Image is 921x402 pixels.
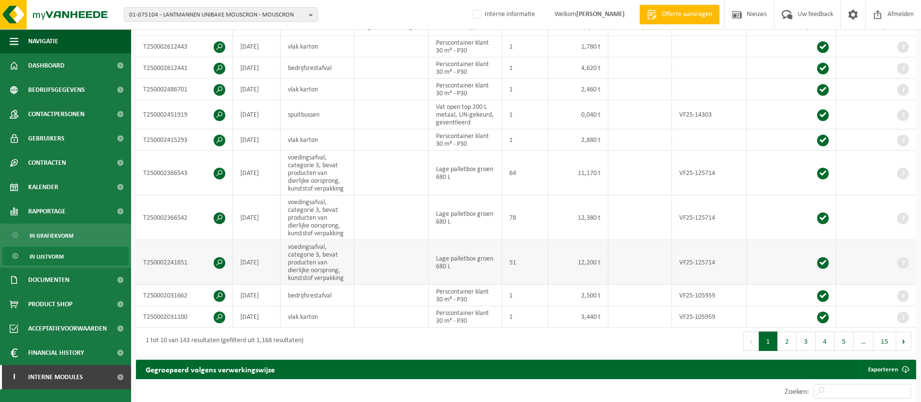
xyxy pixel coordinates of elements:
[502,129,549,151] td: 1
[281,36,354,57] td: vlak karton
[281,285,354,306] td: bedrijfsrestafval
[548,285,608,306] td: 2,500 t
[136,129,233,151] td: T250002415293
[28,292,72,316] span: Product Shop
[548,57,608,79] td: 4,620 t
[30,247,64,266] span: In lijstvorm
[548,306,608,328] td: 3,440 t
[743,332,759,351] button: Previous
[548,151,608,195] td: 11,170 t
[281,240,354,285] td: voedingsafval, categorie 3, bevat producten van dierlijke oorsprong, kunststof verpakking
[281,100,354,129] td: spuitbussen
[136,151,233,195] td: T250002366543
[28,341,84,365] span: Financial History
[233,151,281,195] td: [DATE]
[129,8,305,22] span: 01-075104 - LANTMANNEN UNIBAKE MOUSCRON - MOUSCRON
[429,195,502,240] td: Lage palletbox groen 680 L
[136,79,233,100] td: T250002486701
[136,285,233,306] td: T250002031662
[502,100,549,129] td: 1
[873,332,896,351] button: 15
[28,29,58,53] span: Navigatie
[502,285,549,306] td: 1
[672,151,747,195] td: VF25-125714
[659,10,715,19] span: Offerte aanvragen
[672,240,747,285] td: VF25-125714
[136,57,233,79] td: T250002612441
[502,79,549,100] td: 1
[233,100,281,129] td: [DATE]
[854,332,873,351] span: …
[28,199,66,224] span: Rapportage
[136,36,233,57] td: T250002612443
[502,306,549,328] td: 1
[136,195,233,240] td: T250002366542
[778,332,797,351] button: 2
[141,332,303,350] div: 1 tot 10 van 143 resultaten (gefilterd uit 1,168 resultaten)
[429,57,502,79] td: Perscontainer klant 30 m³ - P30
[816,332,835,351] button: 4
[136,240,233,285] td: T250002241851
[860,360,915,379] a: Exporteren
[136,306,233,328] td: T250002031100
[502,57,549,79] td: 1
[672,195,747,240] td: VF25-125714
[28,78,85,102] span: Bedrijfsgegevens
[233,129,281,151] td: [DATE]
[281,79,354,100] td: vlak karton
[471,7,535,22] label: Interne informatie
[548,100,608,129] td: 0,040 t
[28,316,107,341] span: Acceptatievoorwaarden
[281,129,354,151] td: vlak karton
[502,151,549,195] td: 64
[672,306,747,328] td: VF25-105959
[28,175,58,199] span: Kalender
[30,227,73,245] span: In grafiekvorm
[2,226,129,245] a: In grafiekvorm
[281,195,354,240] td: voedingsafval, categorie 3, bevat producten van dierlijke oorsprong, kunststof verpakking
[429,36,502,57] td: Perscontainer klant 30 m³ - P30
[429,285,502,306] td: Perscontainer klant 30 m³ - P30
[548,195,608,240] td: 12,380 t
[28,365,83,389] span: Interne modules
[429,100,502,129] td: Vat open top 200 L metaal, UN-gekeurd, geventileerd
[124,7,318,22] button: 01-075104 - LANTMANNEN UNIBAKE MOUSCRON - MOUSCRON
[233,195,281,240] td: [DATE]
[639,5,720,24] a: Offerte aanvragen
[233,57,281,79] td: [DATE]
[136,100,233,129] td: T250002451919
[502,195,549,240] td: 78
[28,268,69,292] span: Documenten
[429,306,502,328] td: Perscontainer klant 30 m³ - P30
[28,151,66,175] span: Contracten
[233,36,281,57] td: [DATE]
[785,388,809,396] label: Zoeken:
[548,79,608,100] td: 2,460 t
[233,306,281,328] td: [DATE]
[548,36,608,57] td: 1,780 t
[502,240,549,285] td: 51
[672,285,747,306] td: VF25-105959
[797,332,816,351] button: 3
[281,151,354,195] td: voedingsafval, categorie 3, bevat producten van dierlijke oorsprong, kunststof verpakking
[548,129,608,151] td: 2,880 t
[28,126,65,151] span: Gebruikers
[576,11,625,18] strong: [PERSON_NAME]
[28,102,84,126] span: Contactpersonen
[2,247,129,265] a: In lijstvorm
[429,240,502,285] td: Lage palletbox groen 680 L
[233,79,281,100] td: [DATE]
[281,306,354,328] td: vlak karton
[429,79,502,100] td: Perscontainer klant 30 m³ - P30
[896,332,911,351] button: Next
[28,53,65,78] span: Dashboard
[429,129,502,151] td: Perscontainer klant 30 m³ - P30
[281,57,354,79] td: bedrijfsrestafval
[136,360,285,379] h2: Gegroepeerd volgens verwerkingswijze
[759,332,778,351] button: 1
[835,332,854,351] button: 5
[233,285,281,306] td: [DATE]
[672,100,747,129] td: VF25-14303
[502,36,549,57] td: 1
[548,240,608,285] td: 12,200 t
